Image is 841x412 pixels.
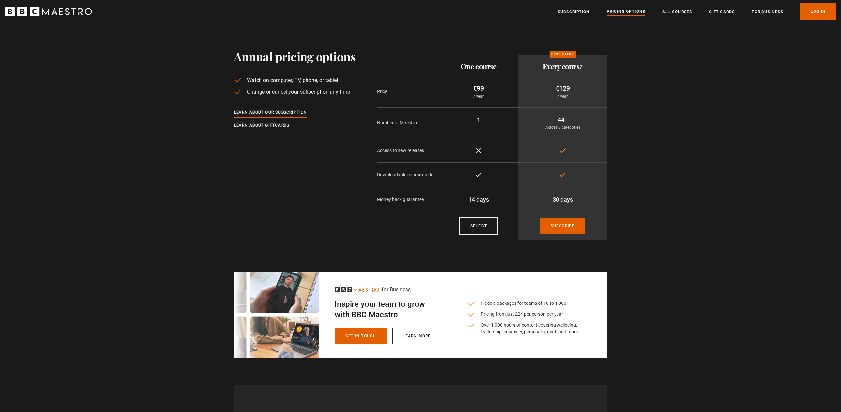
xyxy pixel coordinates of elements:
a: Subscription [558,9,590,15]
a: Learn about giftcards [234,122,289,129]
nav: Primary [558,3,836,20]
li: Flexible packages for teams of 10 to 1,000 [467,300,581,307]
p: €129 [523,84,602,93]
p: Access to new releases [377,147,439,154]
p: / year [523,93,602,99]
p: Number of Maestro [377,119,439,126]
p: Price [377,88,439,95]
p: Downloadable course guide [377,171,439,178]
h2: Every course [543,62,583,70]
p: Across 8 categories [523,124,602,130]
h2: Inspire your team to grow with BBC Maestro [335,299,441,320]
a: Gift Cards [709,9,735,15]
a: Learn more [392,328,441,344]
li: Change or cancel your subscription any time [234,88,356,96]
li: Watch on computer, TV, phone, or tablet [234,76,356,84]
a: Subscribe [540,218,585,234]
a: Log In [800,3,836,20]
p: 30 days [523,195,602,204]
svg: BBC Maestro [335,287,379,292]
a: Pricing Options [607,8,645,15]
p: 14 days [444,195,513,204]
a: For business [752,9,783,15]
p: for Business [382,286,411,294]
a: All Courses [662,9,692,15]
p: 44+ [523,115,602,124]
p: Money back guarantee [377,196,439,203]
li: Pricing from just £24 per person per year [467,311,581,318]
p: 1 [444,115,513,124]
a: Courses [459,217,498,235]
h1: Annual pricing options [234,49,356,63]
p: €99 [444,84,513,93]
h2: One course [461,62,496,70]
li: Over 1,000 hours of content covering wellbeing, leadership, creativity, personal growth and more [467,322,581,335]
p: / year [444,93,513,99]
a: Learn about our subscription [234,109,307,116]
img: business-signpost-desktop.webp [234,272,319,358]
p: Best value [549,51,576,58]
svg: BBC Maestro [5,7,92,16]
a: Get in touch [335,328,387,344]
